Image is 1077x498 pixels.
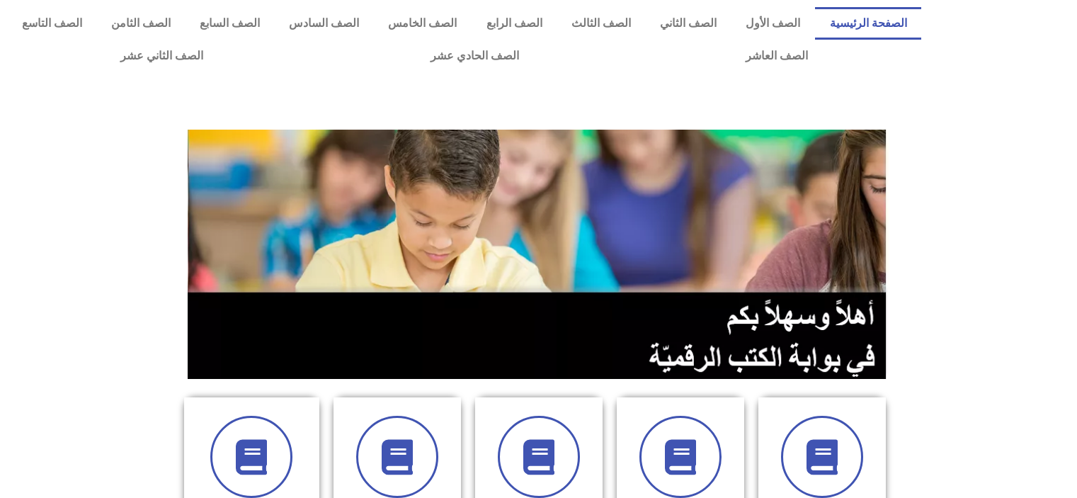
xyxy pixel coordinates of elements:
[275,7,374,40] a: الصف السادس
[374,7,472,40] a: الصف الخامس
[472,7,557,40] a: الصف الرابع
[185,7,274,40] a: الصف السابع
[731,7,815,40] a: الصف الأول
[7,40,317,72] a: الصف الثاني عشر
[317,40,632,72] a: الصف الحادي عشر
[632,40,921,72] a: الصف العاشر
[815,7,921,40] a: الصفحة الرئيسية
[96,7,185,40] a: الصف الثامن
[7,7,96,40] a: الصف التاسع
[645,7,731,40] a: الصف الثاني
[557,7,645,40] a: الصف الثالث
